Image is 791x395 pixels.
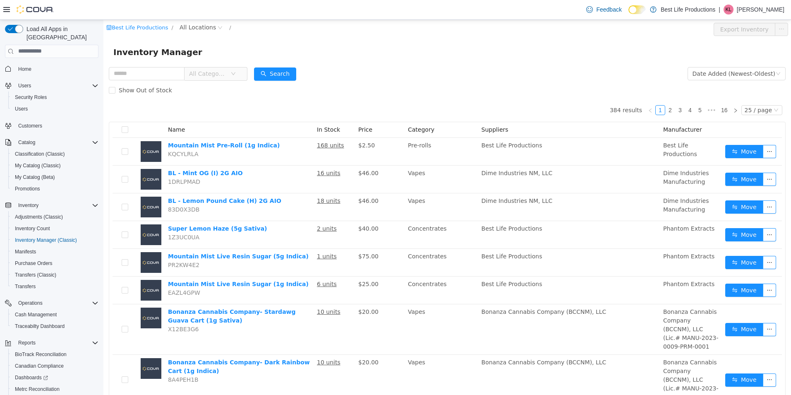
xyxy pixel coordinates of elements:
[12,224,53,234] a: Inventory Count
[186,137,220,143] label: Completed On
[301,146,375,173] td: Vapes
[15,386,60,393] span: Metrc Reconciliation
[65,233,205,240] a: Mountain Mist Live Resin Sugar (5g Indica)
[255,205,275,212] span: $40.00
[8,171,102,183] button: My Catalog (Beta)
[18,202,38,209] span: Inventory
[560,178,605,193] span: Dime Industries Manufacturing
[661,5,715,14] p: Best Life Productions
[602,85,615,95] li: Next 5 Pages
[15,323,65,330] span: Traceabilty Dashboard
[703,209,738,216] span: Received Total
[15,151,65,157] span: Classification (Classic)
[378,205,439,212] span: Best Life Productions
[102,206,187,219] button: Supplier SKU
[187,206,273,219] button: Catalog SKU
[2,200,102,211] button: Inventory
[12,258,56,268] a: Purchase Orders
[186,68,200,75] label: Notes
[241,117,352,127] div: [DATE] 8:21 AM
[3,317,54,325] p: Subtotal
[724,5,733,14] div: Kathy Levacy
[15,185,40,192] span: Promotions
[18,300,43,306] span: Operations
[12,270,60,280] a: Transfers (Classic)
[15,64,35,74] a: Home
[8,258,102,269] button: Purchase Orders
[55,68,165,78] div: [STREET_ADDRESS]
[2,80,102,92] button: Users
[111,317,162,325] p: $1,082.50
[12,349,98,359] span: BioTrack Reconciliation
[8,103,102,115] button: Users
[18,340,36,346] span: Reports
[8,372,102,383] a: Dashboards
[560,233,611,240] span: Phantom Extracts
[703,250,781,260] div: $645.00
[560,261,611,267] span: Phantom Extracts
[213,150,237,157] u: 16 units
[378,261,439,267] span: Best Life Productions
[358,206,443,219] button: Ordered Unit Cost
[622,236,660,249] button: icon: swapMove
[2,297,102,309] button: Operations
[12,92,98,102] span: Security Roles
[111,328,162,337] p: $0.00
[213,289,237,295] u: 10 units
[15,162,61,169] span: My Catalog (Classic)
[12,172,58,182] a: My Catalog (Beta)
[20,209,30,216] span: Item
[15,298,98,308] span: Operations
[614,206,699,219] button: Received Unit Cost
[582,85,592,95] li: 4
[378,106,405,113] span: Suppliers
[15,338,39,348] button: Reports
[68,5,70,11] span: /
[529,246,614,263] div: 430g
[572,86,581,95] a: 3
[659,208,673,222] button: icon: ellipsis
[617,209,662,216] span: Received Unit Cost
[17,5,54,14] img: Cova
[659,264,673,277] button: icon: ellipsis
[378,150,449,157] span: Dime Industries NM, LLC
[55,101,165,111] div: $0.00
[8,183,102,195] button: Promotions
[241,133,352,143] div: [DATE] 8:21 AM
[2,337,102,349] button: Reports
[672,51,677,57] i: icon: down
[8,223,102,234] button: Inventory Count
[37,121,58,142] img: Mountain Mist Pre-Roll (1g Indica) placeholder
[17,206,102,219] button: Item
[213,261,233,267] u: 6 units
[615,85,627,95] li: 16
[37,260,58,281] img: Mountain Mist Live Resin Sugar (1g Indica) placeholder
[37,288,58,308] img: Bonanza Cannabis Company- Stardawg Guava Cart (1g Sativa) placeholder
[304,106,331,113] span: Category
[12,104,98,114] span: Users
[532,209,563,216] span: Qty Received
[65,289,192,304] a: Bonanza Cannabis Company- Stardawg Guava Cart (1g Sativa)
[529,206,614,219] button: Qty Received
[552,86,561,95] a: 1
[186,104,219,111] label: Submitted On
[186,36,194,43] label: Tax
[55,33,165,43] div: Best Life Productions
[719,5,720,14] p: |
[610,3,672,16] button: Export Inventory
[447,209,482,216] span: Expected Total
[12,373,98,383] span: Dashboards
[12,212,98,222] span: Adjustments (Classic)
[18,123,42,129] span: Customers
[58,317,108,325] p: $1,082.50
[3,5,8,10] i: icon: shop
[8,92,102,103] button: Security Roles
[622,153,660,166] button: icon: swapMove
[622,181,660,194] button: icon: swapMove
[151,48,193,61] button: icon: searchSearch
[12,310,98,320] span: Cash Management
[15,121,46,131] a: Customers
[213,339,237,346] u: 10 units
[560,122,594,137] span: Best Life Productions
[15,225,50,232] span: Inventory Count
